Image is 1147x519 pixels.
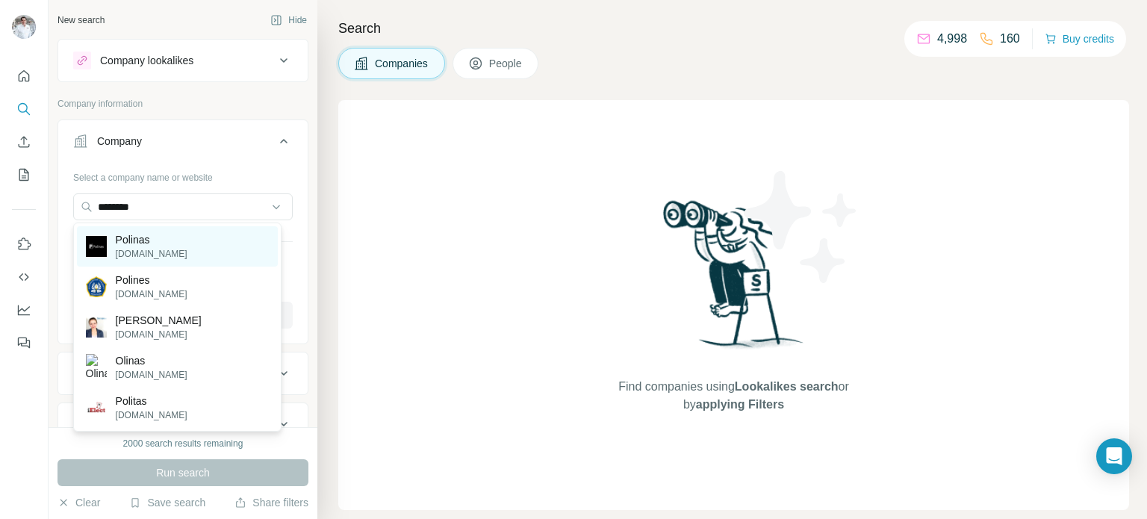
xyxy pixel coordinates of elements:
img: Polines [86,276,107,297]
p: Olinas [116,353,187,368]
button: Feedback [12,329,36,356]
button: Search [12,96,36,122]
p: Polinas [116,232,187,247]
div: Company lookalikes [100,53,193,68]
span: Find companies using or by [614,378,853,414]
button: Hide [260,9,317,31]
img: Polinas [86,236,107,257]
button: Company lookalikes [58,43,308,78]
p: Politas [116,394,187,408]
p: 4,998 [937,30,967,48]
p: [DOMAIN_NAME] [116,288,187,301]
button: Use Surfe on LinkedIn [12,231,36,258]
h4: Search [338,18,1129,39]
button: My lists [12,161,36,188]
img: Polina [86,317,107,338]
img: Politas [86,397,107,418]
button: Clear [57,495,100,510]
div: New search [57,13,105,27]
button: Share filters [234,495,308,510]
button: Save search [129,495,205,510]
p: [DOMAIN_NAME] [116,368,187,382]
button: Quick start [12,63,36,90]
p: [DOMAIN_NAME] [116,328,202,341]
span: Companies [375,56,429,71]
button: Industry [58,355,308,391]
div: Select a company name or website [73,165,293,184]
button: Company [58,123,308,165]
img: Avatar [12,15,36,39]
button: Use Surfe API [12,264,36,290]
div: Company [97,134,142,149]
button: Buy credits [1045,28,1114,49]
span: applying Filters [696,398,784,411]
p: [DOMAIN_NAME] [116,408,187,422]
p: Company information [57,97,308,111]
p: [DOMAIN_NAME] [116,247,187,261]
span: People [489,56,523,71]
p: Polines [116,273,187,288]
button: Enrich CSV [12,128,36,155]
p: [PERSON_NAME] [116,313,202,328]
img: Olinas [86,354,107,381]
p: 160 [1000,30,1020,48]
div: 2000 search results remaining [123,437,243,450]
span: Lookalikes search [735,380,839,393]
img: Surfe Illustration - Stars [734,160,868,294]
button: HQ location [58,406,308,442]
img: Surfe Illustration - Woman searching with binoculars [656,196,812,363]
div: Open Intercom Messenger [1096,438,1132,474]
button: Dashboard [12,296,36,323]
